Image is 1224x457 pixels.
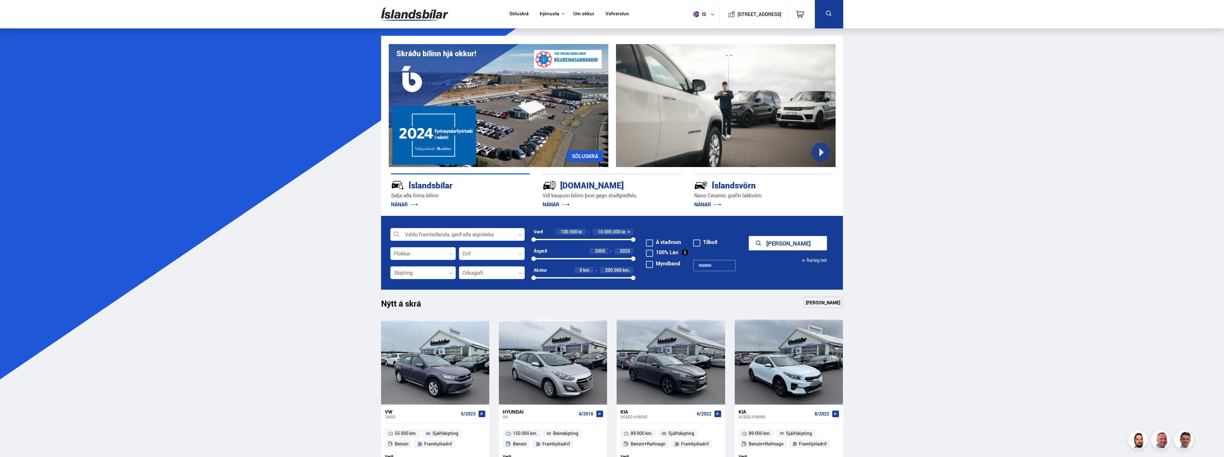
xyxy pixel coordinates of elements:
[391,192,530,199] p: Selja eða finna bílinn
[540,11,559,17] button: Þjónusta
[503,409,576,415] div: Hyundai
[381,4,448,25] img: G0Ugv5HjCgRt.svg
[509,11,529,18] a: Söluskrá
[631,440,665,448] span: Bensín+Rafmagn
[513,430,537,437] span: 150 000 km.
[605,267,622,273] span: 200.000
[799,440,827,448] span: Framhjóladrif
[543,201,570,208] a: NÁNAR
[691,5,719,24] button: is
[391,201,418,208] a: NÁNAR
[503,415,576,419] div: i30
[622,229,627,234] span: kr.
[723,5,785,23] a: [STREET_ADDRESS]
[461,411,476,416] span: 5/2023
[693,11,699,17] img: svg+xml;base64,PHN2ZyB4bWxucz0iaHR0cDovL3d3dy53My5vcmcvMjAwMC9zdmciIHdpZHRoPSI1MTIiIGhlaWdodD0iNT...
[740,11,779,17] button: [STREET_ADDRESS]
[381,299,432,312] h1: Nýtt á skrá
[605,11,629,18] a: Vefverslun
[620,248,630,254] span: 2025
[815,411,829,416] span: 8/2022
[623,268,630,273] span: km.
[1152,431,1171,450] img: siFngHWaQ9KaOqBr.png
[543,192,681,199] p: Við kaupum bílinn þinn gegn staðgreiðslu
[681,440,709,448] span: Framhjóladrif
[513,440,527,448] span: Bensín
[631,430,653,437] span: 89 000 km.
[396,49,476,58] h1: Skráðu bílinn hjá okkur!
[391,179,507,190] div: Íslandsbílar
[803,297,843,308] a: [PERSON_NAME]
[693,240,717,245] label: Tilboð
[620,415,694,419] div: XCeed HYBRID
[646,261,680,266] label: Myndband
[595,248,605,254] span: 2005
[534,229,543,234] div: Verð
[395,440,409,448] span: Bensín
[543,179,659,190] div: [DOMAIN_NAME]
[694,201,721,208] a: NÁNAR
[534,248,547,254] div: Árgerð
[542,440,570,448] span: Framhjóladrif
[534,268,547,273] div: Akstur
[385,409,458,415] div: VW
[598,229,621,235] span: 10.000.000
[646,250,678,255] label: 100% Lán
[697,411,711,416] span: 6/2022
[694,179,708,192] img: -Svtn6bYgwAsiwNX.svg
[1175,431,1194,450] img: FbJEzSuNWCJXmdc-.webp
[691,11,707,17] span: is
[573,11,594,18] a: Um okkur
[801,253,827,268] button: Ítarleg leit
[620,409,694,415] div: Kia
[749,236,827,250] button: [PERSON_NAME]
[580,267,582,273] span: 0
[389,44,608,167] img: eKx6w-_Home_640_.png
[739,415,812,419] div: XCeed HYBRID
[385,415,458,419] div: Taigo
[424,440,452,448] span: Framhjóladrif
[583,268,590,273] span: km.
[578,229,583,234] span: kr.
[646,240,681,245] label: Á staðnum
[432,430,458,437] span: Sjálfskipting
[749,430,771,437] span: 89 000 km.
[627,229,630,234] span: +
[1129,431,1148,450] img: nhp88E3Fdnt1Opn2.png
[561,229,577,235] span: 100.000
[786,430,812,437] span: Sjálfskipting
[395,430,417,437] span: 55 000 km.
[391,179,404,192] img: JRvxyua_JYH6wB4c.svg
[579,411,593,416] span: 4/2016
[543,179,556,192] img: tr5P-W3DuiFaO7aO.svg
[749,440,784,448] span: Bensín+Rafmagn
[567,150,603,162] a: SÖLUSKRÁ
[694,192,833,199] p: Nano Ceramic grafín lakkvörn
[694,179,810,190] div: Íslandsvörn
[739,409,812,415] div: Kia
[553,430,578,437] span: Beinskipting
[668,430,694,437] span: Sjálfskipting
